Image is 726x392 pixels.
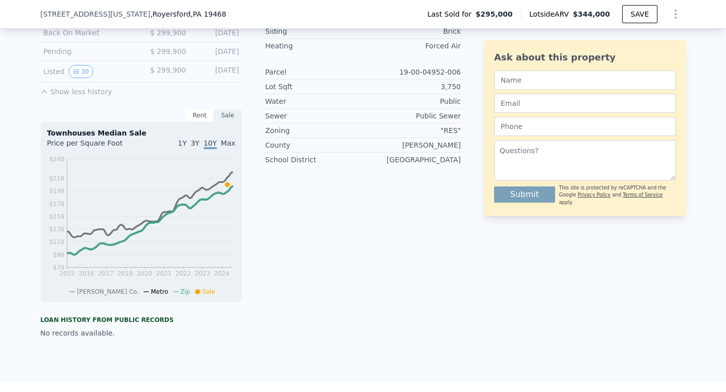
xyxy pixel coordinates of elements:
[265,111,363,121] div: Sewer
[79,270,94,277] tspan: 2016
[494,50,676,64] div: Ask about this property
[151,288,168,295] span: Metro
[559,184,676,206] div: This site is protected by reCAPTCHA and the Google and apply.
[40,316,242,324] div: Loan history from public records
[150,66,186,74] span: $ 299,900
[363,41,461,51] div: Forced Air
[204,139,217,149] span: 10Y
[49,201,65,208] tspan: $178
[363,125,461,136] div: "RES"
[265,41,363,51] div: Heating
[214,109,242,122] div: Sale
[622,5,657,23] button: SAVE
[194,65,239,78] div: [DATE]
[363,26,461,36] div: Brick
[175,270,191,277] tspan: 2022
[529,9,573,19] span: Lotside ARV
[573,10,610,18] span: $344,000
[221,139,235,147] span: Max
[178,139,187,147] span: 1Y
[49,238,65,245] tspan: $118
[191,10,226,18] span: , PA 19468
[265,140,363,150] div: County
[69,65,93,78] button: View historical data
[47,138,141,154] div: Price per Square Foot
[49,213,65,220] tspan: $158
[43,46,133,56] div: Pending
[150,29,186,37] span: $ 299,900
[191,139,199,147] span: 3Y
[428,9,476,19] span: Last Sold for
[53,264,65,271] tspan: $78
[202,288,215,295] span: Sale
[194,46,239,56] div: [DATE]
[43,65,133,78] div: Listed
[363,67,461,77] div: 19-00-04952-006
[214,270,230,277] tspan: 2024
[150,47,186,55] span: $ 299,900
[186,109,214,122] div: Rent
[98,270,113,277] tspan: 2017
[265,125,363,136] div: Zoning
[40,83,112,97] button: Show less history
[665,4,686,24] button: Show Options
[49,187,65,194] tspan: $198
[494,117,676,136] input: Phone
[265,155,363,165] div: School District
[475,9,513,19] span: $295,000
[363,155,461,165] div: [GEOGRAPHIC_DATA]
[137,270,152,277] tspan: 2020
[117,270,133,277] tspan: 2019
[47,128,235,138] div: Townhouses Median Sale
[195,270,210,277] tspan: 2023
[53,251,65,258] tspan: $98
[156,270,172,277] tspan: 2021
[363,96,461,106] div: Public
[363,140,461,150] div: [PERSON_NAME]
[363,82,461,92] div: 3,750
[40,328,242,338] div: No records available.
[265,82,363,92] div: Lot Sqft
[494,71,676,90] input: Name
[494,94,676,113] input: Email
[265,67,363,77] div: Parcel
[265,26,363,36] div: Siding
[49,175,65,182] tspan: $218
[194,28,239,38] div: [DATE]
[40,9,150,19] span: [STREET_ADDRESS][US_STATE]
[623,192,662,198] a: Terms of Service
[494,186,555,203] button: Submit
[43,28,133,38] div: Back On Market
[59,270,75,277] tspan: 2015
[49,156,65,163] tspan: $248
[49,226,65,233] tspan: $138
[578,192,611,198] a: Privacy Policy
[180,288,190,295] span: Zip
[150,9,226,19] span: , Royersford
[77,288,139,295] span: [PERSON_NAME] Co.
[265,96,363,106] div: Water
[363,111,461,121] div: Public Sewer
